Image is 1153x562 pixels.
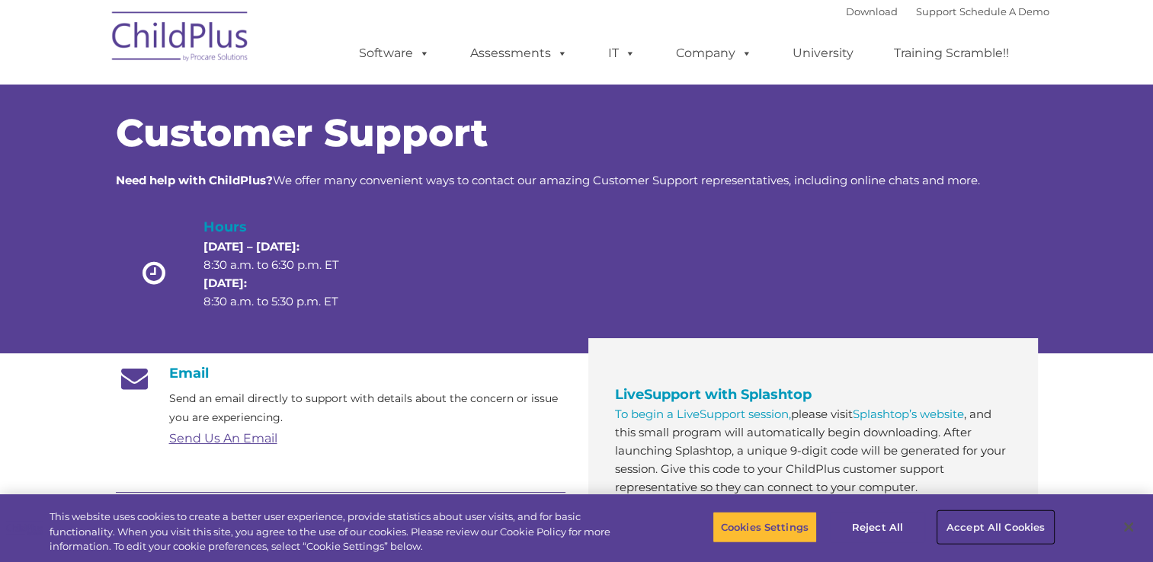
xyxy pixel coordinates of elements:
a: Training Scramble!! [879,38,1024,69]
img: ChildPlus by Procare Solutions [104,1,257,77]
div: This website uses cookies to create a better user experience, provide statistics about user visit... [50,509,634,554]
a: To begin a LiveSupport session, [615,407,791,421]
a: University [777,38,869,69]
span: We offer many convenient ways to contact our amazing Customer Support representatives, including ... [116,173,980,187]
h4: Hours [203,216,365,238]
span: LiveSupport with Splashtop [615,386,812,403]
a: IT [593,38,651,69]
button: Cookies Settings [713,511,817,543]
p: please visit , and this small program will automatically begin downloading. After launching Splas... [615,405,1011,497]
a: Send Us An Email [169,431,277,445]
h4: Email [116,365,565,382]
a: Splashtop’s website [853,407,964,421]
strong: [DATE] – [DATE]: [203,239,299,254]
a: Assessments [455,38,583,69]
button: Accept All Cookies [938,511,1053,543]
a: Support [916,5,956,18]
span: Customer Support [116,110,488,156]
a: Schedule A Demo [959,5,1049,18]
p: Send an email directly to support with details about the concern or issue you are experiencing. [169,389,565,427]
button: Reject All [830,511,925,543]
font: | [846,5,1049,18]
strong: Need help with ChildPlus? [116,173,273,187]
a: Software [344,38,445,69]
a: Download [846,5,898,18]
strong: [DATE]: [203,276,247,290]
button: Close [1112,510,1145,544]
a: Company [661,38,767,69]
p: 8:30 a.m. to 6:30 p.m. ET 8:30 a.m. to 5:30 p.m. ET [203,238,365,311]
